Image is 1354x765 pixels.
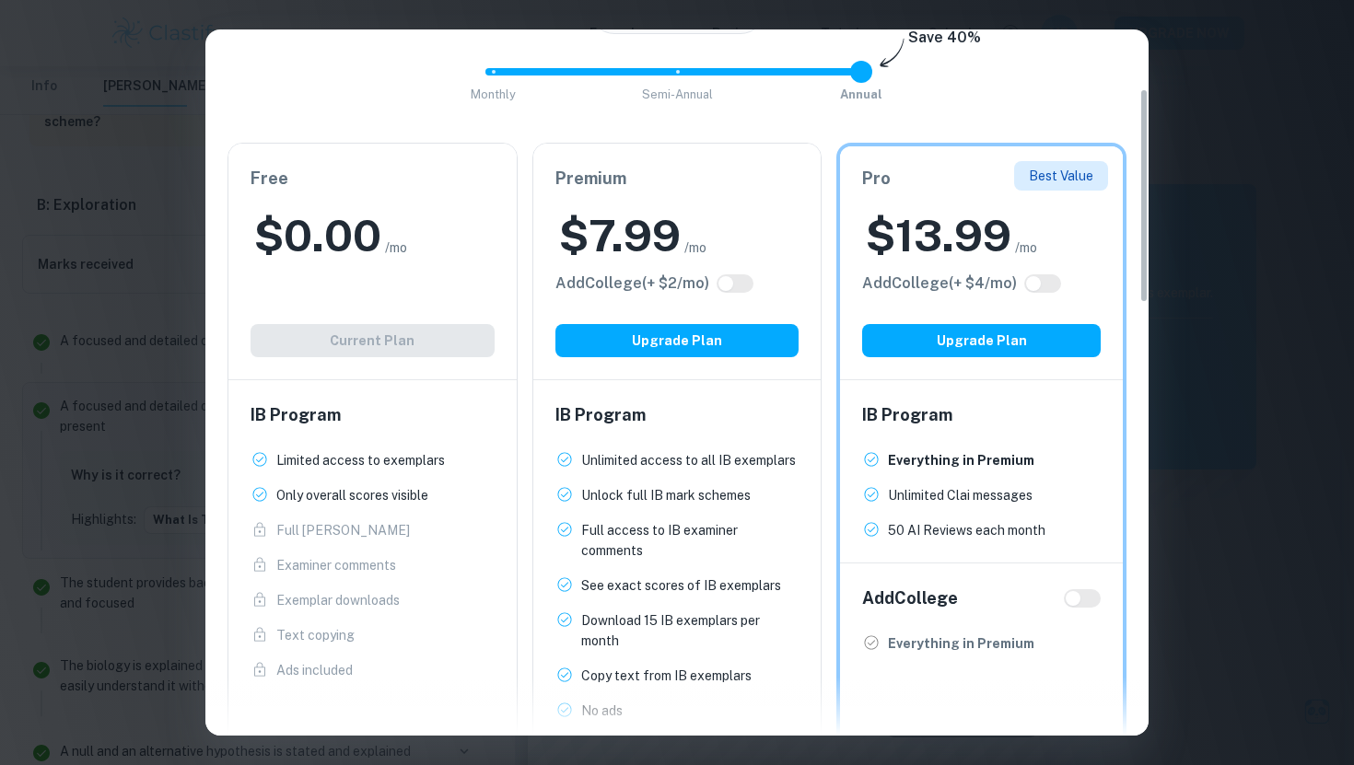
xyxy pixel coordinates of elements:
span: Semi-Annual [642,87,713,101]
h2: $ 13.99 [866,206,1011,265]
h6: Pro [862,166,1101,191]
p: Everything in Premium [888,633,1034,654]
p: Unlock full IB mark schemes [581,485,751,505]
p: Examiner comments [276,555,396,575]
p: Download 15 IB exemplars per month [581,610,800,651]
h6: Click to see all the additional College features. [555,272,709,295]
h6: IB Program [251,402,495,428]
p: Full access to IB examiner comments [581,520,800,561]
span: Annual [840,87,882,101]
button: Upgrade Plan [862,324,1101,357]
span: /mo [385,238,407,258]
p: Limited access to exemplars [276,450,445,470]
h6: Click to see all the additional College features. [862,272,1017,295]
h6: Save 40% [908,27,981,58]
h6: IB Program [555,402,800,428]
h6: Premium [555,166,800,191]
h2: $ 0.00 [254,206,381,265]
p: 50 AI Reviews each month [888,520,1045,540]
h6: IB Program [862,402,1101,428]
span: /mo [1015,238,1037,258]
p: Unlimited access to all IB exemplars [581,450,796,470]
p: Everything in Premium [888,450,1034,470]
h6: Free [251,166,495,191]
p: Exemplar downloads [276,590,400,610]
p: Copy text from IB exemplars [581,666,752,686]
p: Text copying [276,625,355,645]
p: Unlimited Clai messages [888,485,1033,505]
button: Upgrade Plan [555,324,800,357]
img: subscription-arrow.svg [880,38,905,69]
h2: $ 7.99 [559,206,681,265]
p: See exact scores of IB exemplars [581,575,781,596]
span: /mo [684,238,706,258]
p: Ads included [276,660,353,680]
span: Monthly [471,87,516,101]
p: Full [PERSON_NAME] [276,520,410,540]
p: Only overall scores visible [276,485,428,505]
h6: Add College [862,585,958,611]
p: Best Value [1029,166,1093,186]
